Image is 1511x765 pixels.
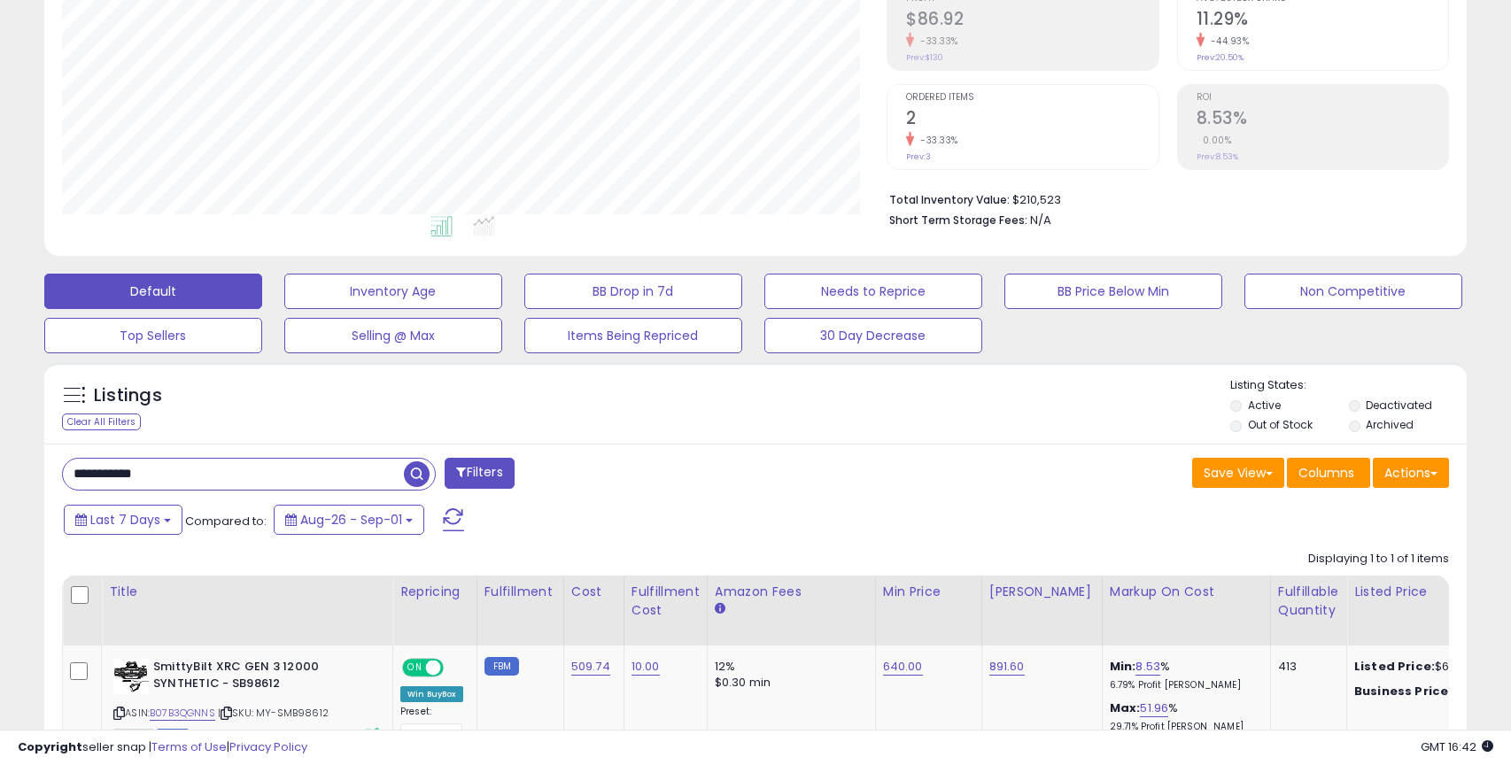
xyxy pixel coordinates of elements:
small: Prev: 20.50% [1197,52,1244,63]
label: Deactivated [1366,398,1432,413]
div: Fulfillable Quantity [1278,583,1339,620]
a: 509.74 [571,658,610,676]
h2: 8.53% [1197,108,1449,132]
small: Amazon Fees. [715,601,725,617]
b: Short Term Storage Fees: [889,212,1027,228]
button: BB Price Below Min [1004,274,1222,309]
span: Last 7 Days [90,511,160,529]
p: 6.79% Profit [PERSON_NAME] [1110,679,1257,692]
li: $210,523 [889,188,1436,209]
a: B07B3QGNNS [150,706,215,721]
button: Default [44,274,262,309]
b: Business Price: [1354,683,1452,699]
h2: 2 [906,108,1158,132]
div: Preset: [400,706,463,746]
button: BB Drop in 7d [524,274,742,309]
a: Privacy Policy [229,738,307,755]
div: Markup on Cost [1110,583,1263,601]
a: 640.00 [883,658,923,676]
div: $640.00 [1354,659,1501,675]
th: The percentage added to the cost of goods (COGS) that forms the calculator for Min & Max prices. [1102,576,1270,645]
a: 8.53 [1135,658,1160,676]
button: Actions [1373,458,1449,488]
button: Non Competitive [1244,274,1462,309]
label: Out of Stock [1248,417,1313,432]
span: Compared to: [185,513,267,529]
button: Last 7 Days [64,505,182,535]
a: 51.96 [1140,699,1168,717]
div: % [1110,659,1257,692]
div: % [1110,700,1257,733]
b: Max: [1110,699,1141,716]
small: -33.33% [914,35,958,48]
button: Needs to Reprice [764,274,982,309]
div: ASIN: [113,659,379,741]
small: Prev: 8.53% [1197,151,1238,162]
button: 30 Day Decrease [764,318,982,353]
span: ON [404,661,426,676]
div: Clear All Filters [62,413,141,430]
b: Total Inventory Value: [889,192,1010,207]
span: N/A [1030,212,1051,228]
div: 413 [1278,659,1333,675]
small: 0.00% [1197,134,1232,147]
b: Listed Price: [1354,658,1435,675]
div: Fulfillment Cost [632,583,700,620]
h5: Listings [94,383,162,408]
span: ROI [1197,93,1449,103]
div: Title [109,583,385,601]
button: Top Sellers [44,318,262,353]
small: -44.93% [1205,35,1250,48]
h2: 11.29% [1197,9,1449,33]
p: Listing States: [1230,377,1467,394]
small: -33.33% [914,134,958,147]
small: Prev: $130 [906,52,943,63]
button: Items Being Repriced [524,318,742,353]
div: $640 [1354,684,1501,699]
a: Terms of Use [151,738,227,755]
button: Filters [445,458,514,489]
h2: $86.92 [906,9,1158,33]
div: Listed Price [1354,583,1507,601]
div: Fulfillment [484,583,556,601]
a: 891.60 [989,658,1025,676]
div: seller snap | | [18,739,307,756]
button: Inventory Age [284,274,502,309]
button: Aug-26 - Sep-01 [274,505,424,535]
small: FBM [484,657,519,676]
label: Active [1248,398,1281,413]
button: Columns [1287,458,1370,488]
span: OFF [441,661,469,676]
div: 12% [715,659,862,675]
span: Aug-26 - Sep-01 [300,511,402,529]
div: $0.30 min [715,675,862,691]
div: Amazon Fees [715,583,868,601]
label: Archived [1366,417,1414,432]
button: Selling @ Max [284,318,502,353]
span: Columns [1298,464,1354,482]
span: | SKU: MY-SMB98612 [218,706,329,720]
a: 10.00 [632,658,660,676]
div: Displaying 1 to 1 of 1 items [1308,551,1449,568]
strong: Copyright [18,738,82,755]
div: [PERSON_NAME] [989,583,1095,601]
button: Save View [1192,458,1284,488]
div: Win BuyBox [400,686,463,702]
div: Min Price [883,583,974,601]
img: 41K0MxbgJ9L._SL40_.jpg [113,659,149,694]
div: Cost [571,583,616,601]
span: 2025-09-9 16:42 GMT [1421,738,1493,755]
div: Repricing [400,583,469,601]
b: Min: [1110,658,1136,675]
b: SmittyBilt XRC GEN 3 12000 SYNTHETIC - SB98612 [153,659,368,696]
span: Ordered Items [906,93,1158,103]
small: Prev: 3 [906,151,931,162]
